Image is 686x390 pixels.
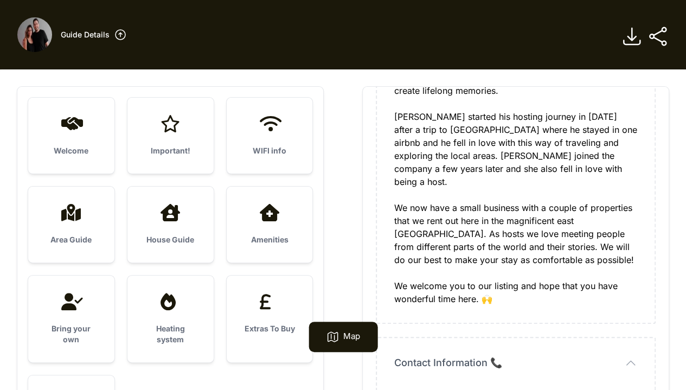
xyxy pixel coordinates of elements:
a: Heating system [127,276,214,362]
a: Important! [127,98,214,174]
span: Contact Information 📞 [394,355,502,370]
h3: Extras To Buy [244,323,296,334]
img: fyg012wjad9tg46yi4q0sdrdjd51 [17,17,52,52]
a: House Guide [127,187,214,263]
h3: Guide Details [61,29,110,40]
h3: House Guide [145,234,196,245]
a: Area Guide [28,187,114,263]
a: Welcome [28,98,114,174]
a: Bring your own [28,276,114,362]
h3: WIFI info [244,145,296,156]
button: Contact Information 📞 [394,355,637,370]
h3: Amenities [244,234,296,245]
a: WIFI info [227,98,313,174]
h3: Bring your own [46,323,97,345]
a: Amenities [227,187,313,263]
h3: Welcome [46,145,97,156]
h3: Area Guide [46,234,97,245]
a: Guide Details [61,28,127,41]
h3: Heating system [145,323,196,345]
p: Map [343,330,360,343]
a: Extras To Buy [227,276,313,351]
h3: Important! [145,145,196,156]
